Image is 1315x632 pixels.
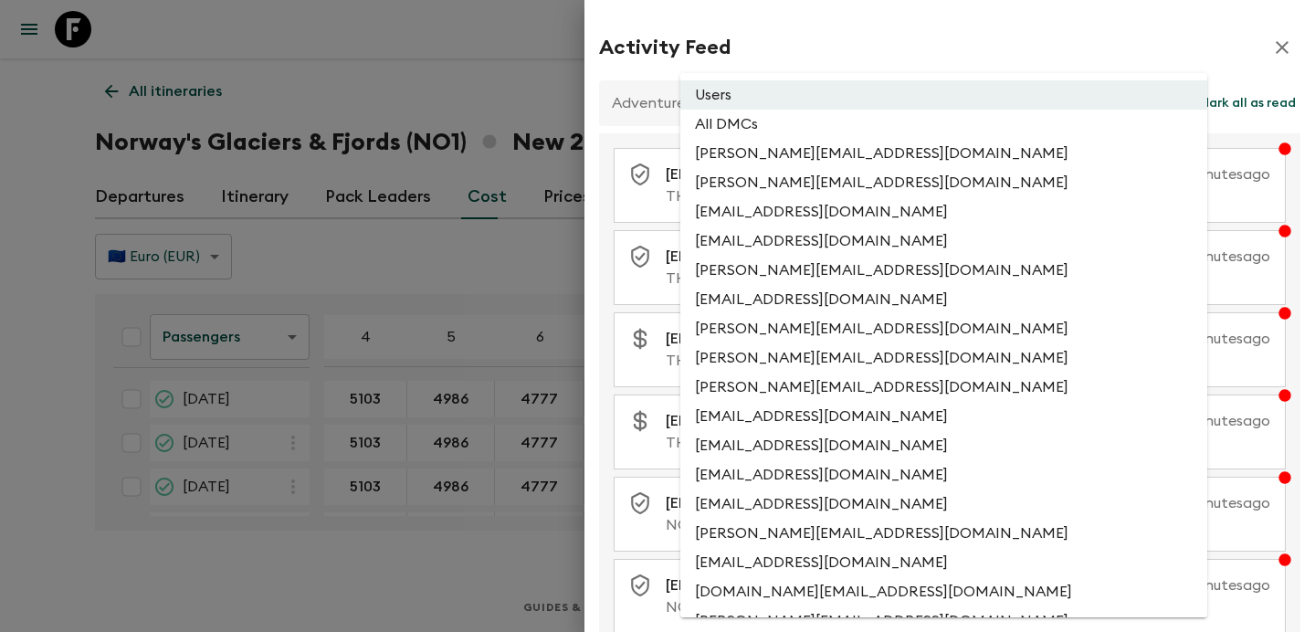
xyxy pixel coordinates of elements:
[680,548,1207,577] li: [EMAIL_ADDRESS][DOMAIN_NAME]
[680,139,1207,168] li: [PERSON_NAME][EMAIL_ADDRESS][DOMAIN_NAME]
[680,285,1207,314] li: [EMAIL_ADDRESS][DOMAIN_NAME]
[680,197,1207,226] li: [EMAIL_ADDRESS][DOMAIN_NAME]
[680,519,1207,548] li: [PERSON_NAME][EMAIL_ADDRESS][DOMAIN_NAME]
[680,80,1207,110] li: Users
[680,490,1207,519] li: [EMAIL_ADDRESS][DOMAIN_NAME]
[680,110,1207,139] li: All DMCs
[680,373,1207,402] li: [PERSON_NAME][EMAIL_ADDRESS][DOMAIN_NAME]
[680,314,1207,343] li: [PERSON_NAME][EMAIL_ADDRESS][DOMAIN_NAME]
[680,343,1207,373] li: [PERSON_NAME][EMAIL_ADDRESS][DOMAIN_NAME]
[680,256,1207,285] li: [PERSON_NAME][EMAIL_ADDRESS][DOMAIN_NAME]
[680,168,1207,197] li: [PERSON_NAME][EMAIL_ADDRESS][DOMAIN_NAME]
[680,577,1207,606] li: [DOMAIN_NAME][EMAIL_ADDRESS][DOMAIN_NAME]
[680,226,1207,256] li: [EMAIL_ADDRESS][DOMAIN_NAME]
[680,431,1207,460] li: [EMAIL_ADDRESS][DOMAIN_NAME]
[680,402,1207,431] li: [EMAIL_ADDRESS][DOMAIN_NAME]
[680,460,1207,490] li: [EMAIL_ADDRESS][DOMAIN_NAME]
